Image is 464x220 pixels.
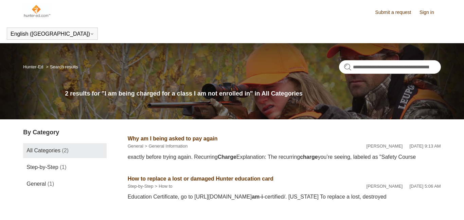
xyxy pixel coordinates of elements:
li: Step-by-Step [128,183,154,190]
img: Hunter-Ed Help Center home page [23,4,51,18]
div: Education Certificate, go to [URL][DOMAIN_NAME] - -certified/. [US_STATE] To replace a lost, dest... [128,193,441,201]
a: Step-by-Step [128,184,154,189]
li: How to [154,183,173,190]
a: Hunter-Ed [23,64,43,69]
h3: By Category [23,128,107,137]
li: Search results [44,64,78,69]
a: Step-by-Step (1) [23,160,107,175]
button: English ([GEOGRAPHIC_DATA]) [11,31,94,37]
a: General (1) [23,176,107,191]
span: (1) [48,181,54,187]
time: 07/28/2022, 05:06 [409,184,441,189]
li: General Information [143,143,188,150]
a: General Information [149,143,188,149]
li: General [128,143,143,150]
li: [PERSON_NAME] [367,183,403,190]
a: Why am I being asked to pay again [128,136,218,141]
li: [PERSON_NAME] [367,143,403,150]
input: Search [339,60,441,74]
div: exactly before trying again. Recurring Explanation: The recurring you’re seeing, labeled as "Safe... [128,153,441,161]
a: General [128,143,143,149]
a: Sign in [420,9,441,16]
em: i [262,194,263,200]
em: am [252,194,260,200]
a: How to [159,184,172,189]
span: All Categories [26,148,60,153]
span: Step-by-Step [26,164,58,170]
a: Submit a request [375,9,418,16]
em: charge [300,154,318,160]
span: General [26,181,46,187]
li: Hunter-Ed [23,64,44,69]
span: (1) [60,164,67,170]
a: How to replace a lost or damaged Hunter education card [128,176,273,182]
a: All Categories (2) [23,143,107,158]
em: Charge [218,154,236,160]
h1: 2 results for "I am being charged for a class I am not enrolled in" in All Categories [65,89,441,98]
span: (2) [62,148,69,153]
time: 04/08/2025, 09:13 [409,143,441,149]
